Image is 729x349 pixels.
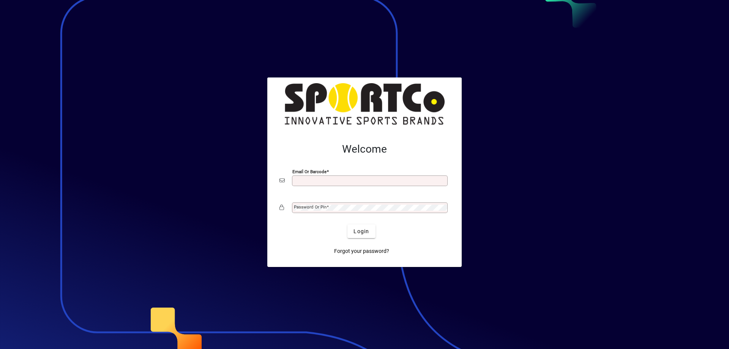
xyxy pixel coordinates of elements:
[294,204,327,210] mat-label: Password or Pin
[334,247,389,255] span: Forgot your password?
[347,224,375,238] button: Login
[292,169,327,174] mat-label: Email or Barcode
[279,143,450,156] h2: Welcome
[331,244,392,258] a: Forgot your password?
[353,227,369,235] span: Login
